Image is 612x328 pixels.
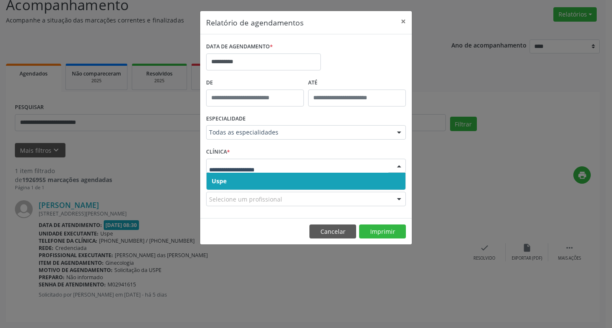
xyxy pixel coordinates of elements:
h5: Relatório de agendamentos [206,17,303,28]
label: CLÍNICA [206,146,230,159]
label: ESPECIALIDADE [206,112,246,126]
button: Close [395,11,412,32]
label: De [206,76,304,90]
span: Todas as especialidades [209,128,388,137]
button: Imprimir [359,224,406,239]
span: Selecione um profissional [209,195,282,204]
label: DATA DE AGENDAMENTO [206,40,273,53]
label: ATÉ [308,76,406,90]
span: Uspe [212,177,227,185]
button: Cancelar [309,224,356,239]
